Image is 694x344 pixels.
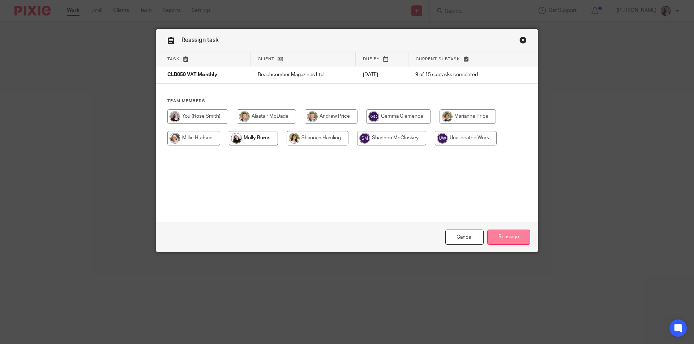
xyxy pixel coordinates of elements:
span: Client [258,57,274,61]
p: Beachcomber Magazines Ltd [258,71,348,78]
span: Due by [363,57,380,61]
span: Task [167,57,180,61]
input: Reassign [487,230,530,245]
span: CLB050 VAT Monthly [167,73,217,78]
p: [DATE] [363,71,401,78]
span: Reassign task [181,37,219,43]
h4: Team members [167,98,527,104]
td: 9 of 15 subtasks completed [408,66,509,84]
span: Current subtask [416,57,460,61]
a: Close this dialog window [445,230,484,245]
a: Close this dialog window [519,36,527,46]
